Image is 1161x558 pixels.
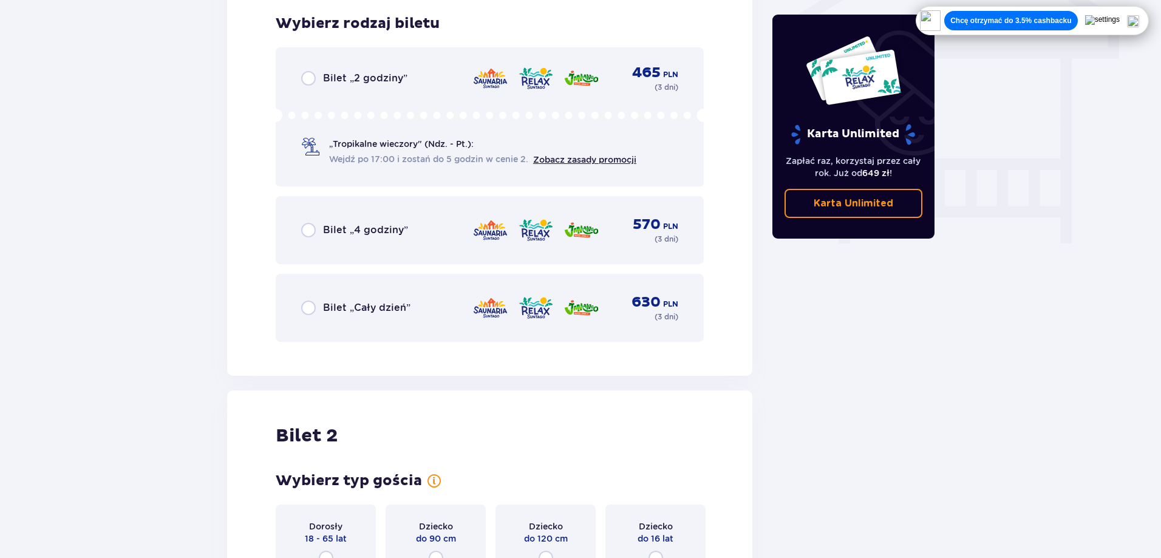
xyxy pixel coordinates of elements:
img: Relax [518,217,554,243]
span: do 120 cm [524,532,568,545]
span: Bilet „2 godziny” [323,72,407,85]
p: Karta Unlimited [814,197,893,210]
span: PLN [663,221,678,232]
h3: Wybierz rodzaj biletu [276,15,440,33]
span: 570 [633,216,661,234]
p: Karta Unlimited [790,124,916,145]
span: do 90 cm [416,532,456,545]
img: Dwie karty całoroczne do Suntago z napisem 'UNLIMITED RELAX', na białym tle z tropikalnymi liśćmi... [805,35,902,106]
a: Karta Unlimited [785,189,923,218]
a: Zobacz zasady promocji [533,155,636,165]
img: Saunaria [472,295,508,321]
p: ( 3 dni ) [655,82,678,93]
p: Zapłać raz, korzystaj przez cały rok. Już od ! [785,155,923,179]
span: Dziecko [529,520,563,532]
span: do 16 lat [638,532,673,545]
img: Relax [518,66,554,91]
span: 465 [632,64,661,82]
span: „Tropikalne wieczory" (Ndz. - Pt.): [329,138,474,150]
h3: Wybierz typ gościa [276,472,422,490]
span: PLN [663,299,678,310]
span: 18 - 65 lat [305,532,347,545]
h2: Bilet 2 [276,424,338,447]
span: Dorosły [309,520,342,532]
span: Bilet „4 godziny” [323,223,408,237]
img: Saunaria [472,217,508,243]
img: Saunaria [472,66,508,91]
span: Dziecko [639,520,673,532]
span: 630 [632,293,661,311]
span: Bilet „Cały dzień” [323,301,410,315]
img: Jamango [563,66,599,91]
img: Jamango [563,217,599,243]
span: Dziecko [419,520,453,532]
span: PLN [663,69,678,80]
p: ( 3 dni ) [655,234,678,245]
img: Jamango [563,295,599,321]
img: Relax [518,295,554,321]
span: 649 zł [862,168,890,178]
span: Wejdź po 17:00 i zostań do 5 godzin w cenie 2. [329,153,528,165]
p: ( 3 dni ) [655,311,678,322]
